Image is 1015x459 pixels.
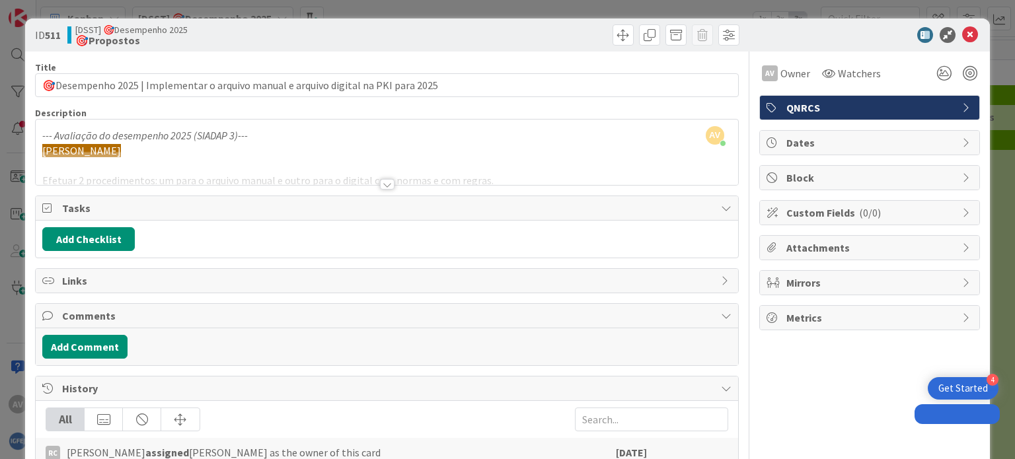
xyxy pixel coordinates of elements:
b: 🎯Propostos [75,35,188,46]
div: Get Started [938,382,988,395]
em: --- Avaliação do desempenho 2025 (SIADAP 3)--- [42,129,248,142]
span: ID [35,27,61,43]
span: Block [786,170,956,186]
b: [DATE] [616,446,647,459]
input: type card name here... [35,73,738,97]
span: Mirrors [786,275,956,291]
span: Attachments [786,240,956,256]
span: Comments [62,308,714,324]
span: Description [35,107,87,119]
span: Watchers [838,65,881,81]
div: 4 [987,374,998,386]
label: Title [35,61,56,73]
span: ( 0/0 ) [859,206,881,219]
span: Owner [780,65,810,81]
span: Dates [786,135,956,151]
span: Custom Fields [786,205,956,221]
span: Links [62,273,714,289]
span: QNRCS [786,100,956,116]
span: Tasks [62,200,714,216]
button: Add Comment [42,335,128,359]
span: [PERSON_NAME] [42,144,121,157]
span: Metrics [786,310,956,326]
button: Add Checklist [42,227,135,251]
span: History [62,380,714,396]
input: Search... [575,407,728,431]
span: [DSST] 🎯Desempenho 2025 [75,24,188,35]
div: AV [762,65,778,81]
div: Open Get Started checklist, remaining modules: 4 [928,377,998,400]
div: All [46,408,85,431]
b: 511 [45,28,61,42]
b: assigned [145,446,189,459]
span: AV [706,126,724,145]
